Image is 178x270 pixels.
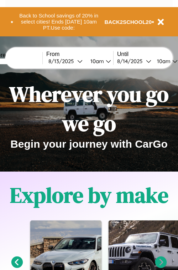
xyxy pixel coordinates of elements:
label: From [46,51,113,57]
div: 8 / 14 / 2025 [117,58,146,65]
button: 8/13/2025 [46,57,85,65]
div: 10am [87,58,106,65]
b: BACK2SCHOOL20 [105,19,152,25]
div: 10am [153,58,172,65]
h1: Explore by make [10,180,168,210]
button: 10am [85,57,113,65]
div: 8 / 13 / 2025 [48,58,77,65]
button: Back to School savings of 20% in select cities! Ends [DATE] 10am PT.Use code: [13,11,105,33]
